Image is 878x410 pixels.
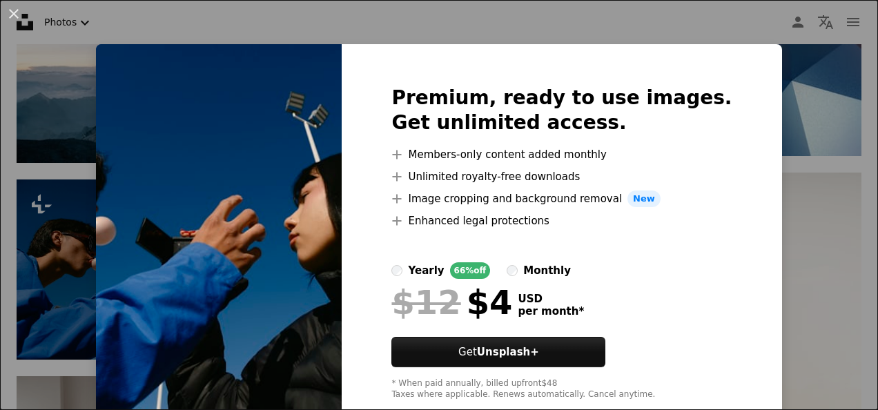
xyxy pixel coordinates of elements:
[408,262,444,279] div: yearly
[518,305,584,318] span: per month *
[518,293,584,305] span: USD
[391,265,402,276] input: yearly66%off
[523,262,571,279] div: monthly
[391,284,512,320] div: $4
[391,86,732,135] h2: Premium, ready to use images. Get unlimited access.
[391,378,732,400] div: * When paid annually, billed upfront $48 Taxes where applicable. Renews automatically. Cancel any...
[627,191,661,207] span: New
[450,262,491,279] div: 66% off
[391,146,732,163] li: Members-only content added monthly
[391,168,732,185] li: Unlimited royalty-free downloads
[477,346,539,358] strong: Unsplash+
[391,284,460,320] span: $12
[391,213,732,229] li: Enhanced legal protections
[507,265,518,276] input: monthly
[391,191,732,207] li: Image cropping and background removal
[391,337,605,367] button: GetUnsplash+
